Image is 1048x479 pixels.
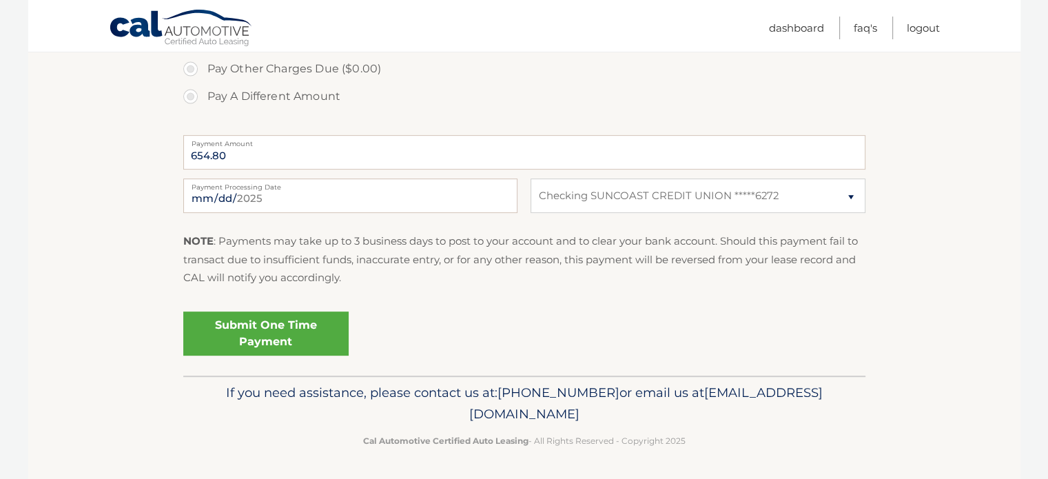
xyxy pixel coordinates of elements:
label: Payment Amount [183,135,865,146]
input: Payment Amount [183,135,865,170]
strong: Cal Automotive Certified Auto Leasing [363,436,528,446]
p: If you need assistance, please contact us at: or email us at [192,382,856,426]
a: FAQ's [854,17,877,39]
a: Dashboard [769,17,824,39]
p: - All Rights Reserved - Copyright 2025 [192,434,856,448]
input: Payment Date [183,179,517,213]
a: Submit One Time Payment [183,312,349,356]
label: Pay A Different Amount [183,83,865,110]
a: Cal Automotive [109,9,254,49]
span: [PHONE_NUMBER] [497,385,619,400]
strong: NOTE [183,234,214,247]
a: Logout [907,17,940,39]
p: : Payments may take up to 3 business days to post to your account and to clear your bank account.... [183,232,865,287]
label: Pay Other Charges Due ($0.00) [183,55,865,83]
label: Payment Processing Date [183,179,517,190]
